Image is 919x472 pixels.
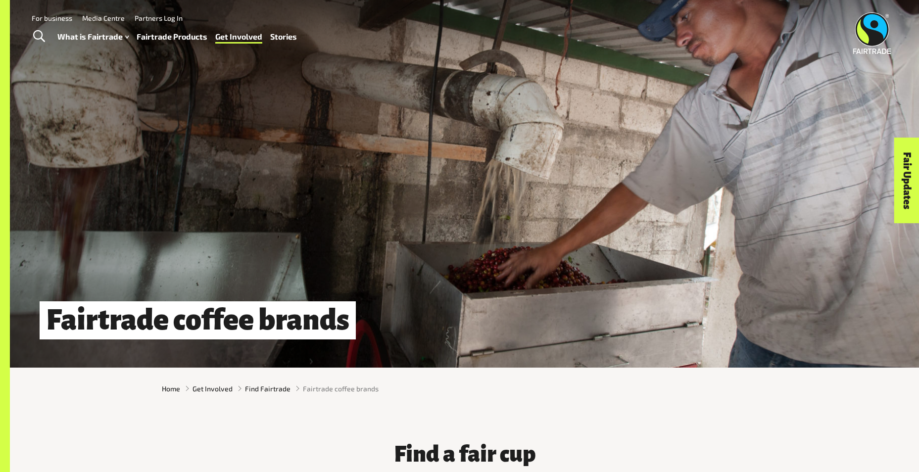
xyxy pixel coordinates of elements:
[82,14,125,22] a: Media Centre
[27,24,51,49] a: Toggle Search
[57,30,129,44] a: What is Fairtrade
[135,14,183,22] a: Partners Log In
[316,442,613,467] h3: Find a fair cup
[32,14,72,22] a: For business
[303,383,379,394] span: Fairtrade coffee brands
[193,383,233,394] a: Get Involved
[162,383,180,394] a: Home
[853,12,891,54] img: Fairtrade Australia New Zealand logo
[270,30,297,44] a: Stories
[245,383,290,394] a: Find Fairtrade
[137,30,207,44] a: Fairtrade Products
[215,30,262,44] a: Get Involved
[40,301,356,339] h1: Fairtrade coffee brands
